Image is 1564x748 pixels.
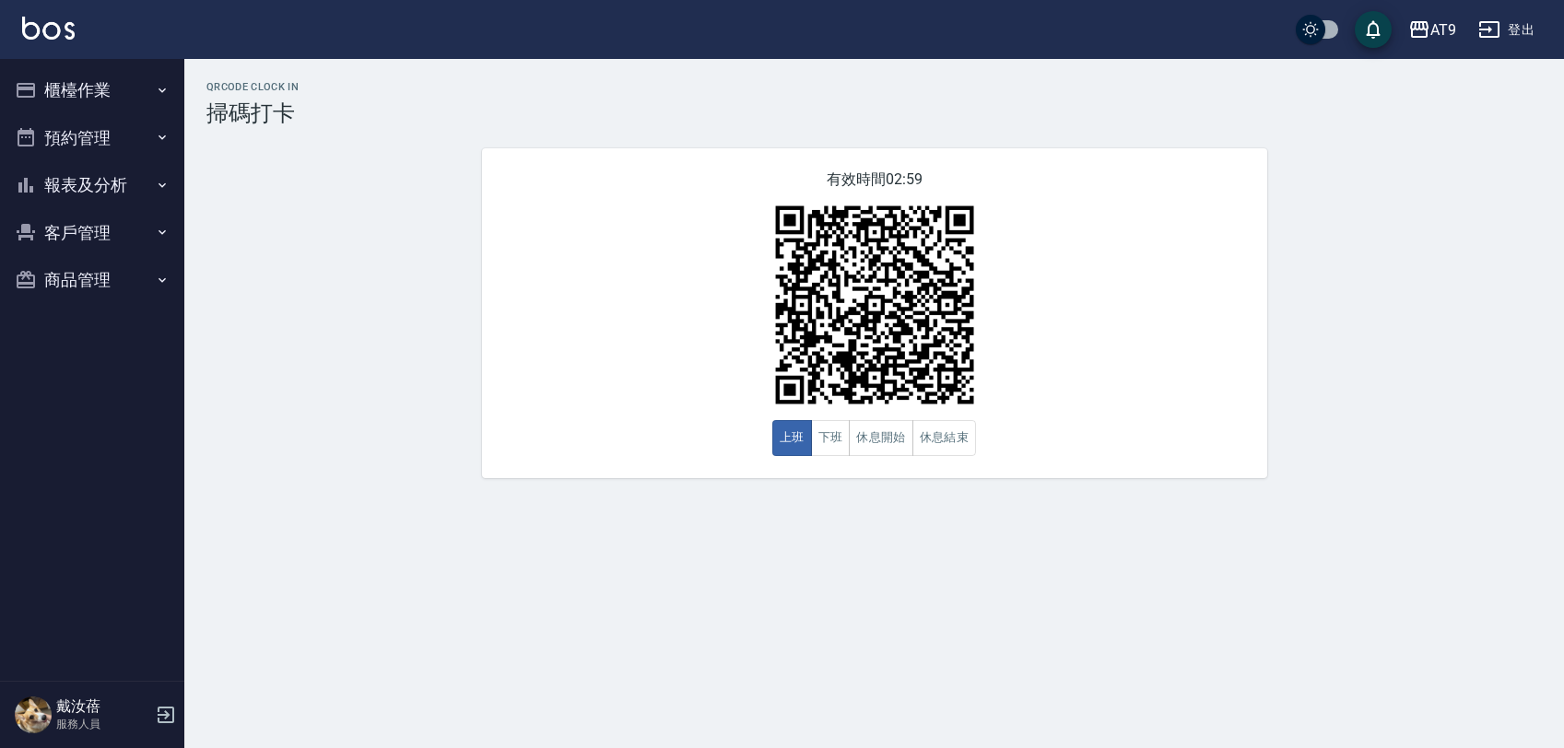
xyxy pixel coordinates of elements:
button: AT9 [1401,11,1464,49]
button: 預約管理 [7,114,177,162]
button: 上班 [772,420,812,456]
button: 登出 [1471,13,1542,47]
p: 服務人員 [56,716,150,732]
button: 休息結束 [912,420,977,456]
button: 商品管理 [7,256,177,304]
h3: 掃碼打卡 [206,100,1542,126]
button: save [1355,11,1392,48]
img: Logo [22,17,75,40]
button: 下班 [811,420,851,456]
h5: 戴汝蓓 [56,697,150,716]
button: 櫃檯作業 [7,66,177,114]
button: 休息開始 [849,420,913,456]
img: Person [15,696,52,733]
h2: QRcode Clock In [206,81,1542,93]
div: 有效時間 02:59 [482,148,1267,478]
div: AT9 [1430,18,1456,41]
button: 報表及分析 [7,161,177,209]
button: 客戶管理 [7,209,177,257]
